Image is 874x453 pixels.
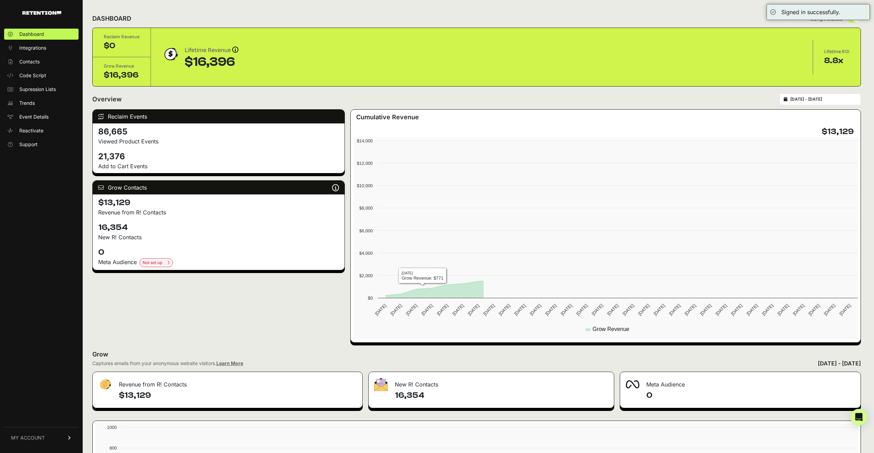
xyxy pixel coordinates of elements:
text: [DATE] [746,303,759,316]
div: Signed in successfully. [781,8,840,16]
text: $14,000 [357,138,373,143]
p: New R! Contacts [98,233,339,241]
text: [DATE] [590,303,604,316]
div: Meta Audience [98,258,339,267]
text: 800 [110,445,117,451]
text: [DATE] [838,303,852,316]
text: $2,000 [359,273,373,278]
div: Grow Revenue [104,63,140,70]
text: [DATE] [714,303,728,316]
h4: 21,376 [98,151,339,162]
h4: $13,129 [98,197,339,208]
text: [DATE] [513,303,527,316]
a: Trends [4,98,79,109]
text: [DATE] [420,303,434,316]
text: [DATE] [451,303,465,316]
span: MY ACCOUNT [11,434,45,441]
text: [DATE] [467,303,480,316]
div: $0 [104,40,140,51]
text: [DATE] [529,303,542,316]
span: Trends [19,100,35,107]
span: Integrations [19,44,46,51]
text: [DATE] [575,303,588,316]
text: $0 [368,295,373,301]
text: $12,000 [357,161,373,166]
span: Support [19,141,38,148]
img: Retention.com [22,11,61,15]
text: [DATE] [482,303,496,316]
div: Reclaim Revenue [104,33,140,40]
text: [DATE] [808,303,821,316]
h4: 86,665 [98,126,339,137]
text: [DATE] [560,303,573,316]
div: Open Intercom Messenger [851,409,867,425]
span: Supression Lists [19,86,56,93]
a: Reactivate [4,125,79,136]
p: Viewed Product Events [98,137,339,145]
img: fa-envelope-19ae18322b30453b285274b1b8af3d052b27d846a4fbe8435d1a52b978f639a2.png [374,378,388,391]
h4: $13,129 [822,126,854,137]
text: [DATE] [777,303,790,316]
a: Dashboard [4,29,79,40]
text: $6,000 [359,228,373,233]
text: [DATE] [792,303,805,316]
img: fa-dollar-13500eef13a19c4ab2b9ed9ad552e47b0d9fc28b02b83b90ba0e00f96d6372e9.png [98,378,112,391]
h4: 0 [98,247,339,258]
p: Revenue from R! Contacts [98,208,339,217]
text: [DATE] [374,303,387,316]
h4: $13,129 [119,390,357,401]
text: [DATE] [823,303,836,316]
text: [DATE] [621,303,635,316]
span: Event Details [19,113,49,120]
img: fa-meta-2f981b61bb99beabf952f7030308934f19ce035c18b003e963880cc3fabeebb7.png [626,380,639,389]
text: [DATE] [668,303,681,316]
span: Reactivate [19,127,43,134]
text: [DATE] [389,303,403,316]
div: $16,396 [104,70,140,81]
h4: 16,354 [98,222,339,233]
h4: 0 [646,390,855,401]
text: [DATE] [699,303,712,316]
text: [DATE] [637,303,650,316]
text: [DATE] [683,303,697,316]
div: Captures emails from your anonymous website visitors. [92,360,243,367]
div: [DATE] - [DATE] [818,359,861,368]
text: [DATE] [544,303,558,316]
p: Add to Cart Events [98,162,339,170]
h4: 16,354 [395,390,608,401]
text: Grow Revenue [593,326,629,332]
text: [DATE] [761,303,774,316]
a: Event Details [4,111,79,122]
text: $10,000 [357,183,373,188]
div: Grow Contacts [93,181,345,194]
a: MY ACCOUNT [4,427,79,448]
div: Meta Audience [620,372,861,393]
text: [DATE] [606,303,619,316]
div: 8.8x [824,55,850,66]
h2: Grow [92,350,861,359]
text: 1000 [107,425,117,430]
text: [DATE] [498,303,511,316]
text: [DATE] [405,303,418,316]
text: $8,000 [359,205,373,211]
img: dollar-coin-05c43ed7efb7bc0c12610022525b4bbbb207c7efeef5aecc26f025e68dcafac9.png [162,46,179,63]
h2: Overview [92,94,122,104]
div: Reclaim Events [93,110,345,123]
div: $16,396 [185,55,238,69]
span: Contacts [19,58,40,65]
a: Learn More [216,360,243,366]
span: Code Script [19,72,46,79]
div: Lifetime Revenue [185,46,238,55]
a: Code Script [4,70,79,81]
div: Revenue from R! Contacts [93,372,362,393]
a: Integrations [4,42,79,53]
a: Contacts [4,56,79,67]
text: [DATE] [652,303,666,316]
h2: DASHBOARD [92,14,131,23]
span: Dashboard [19,31,44,38]
a: Support [4,139,79,150]
text: $4,000 [359,251,373,256]
h3: Cumulative Revenue [356,112,419,122]
a: Supression Lists [4,84,79,95]
text: [DATE] [730,303,743,316]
